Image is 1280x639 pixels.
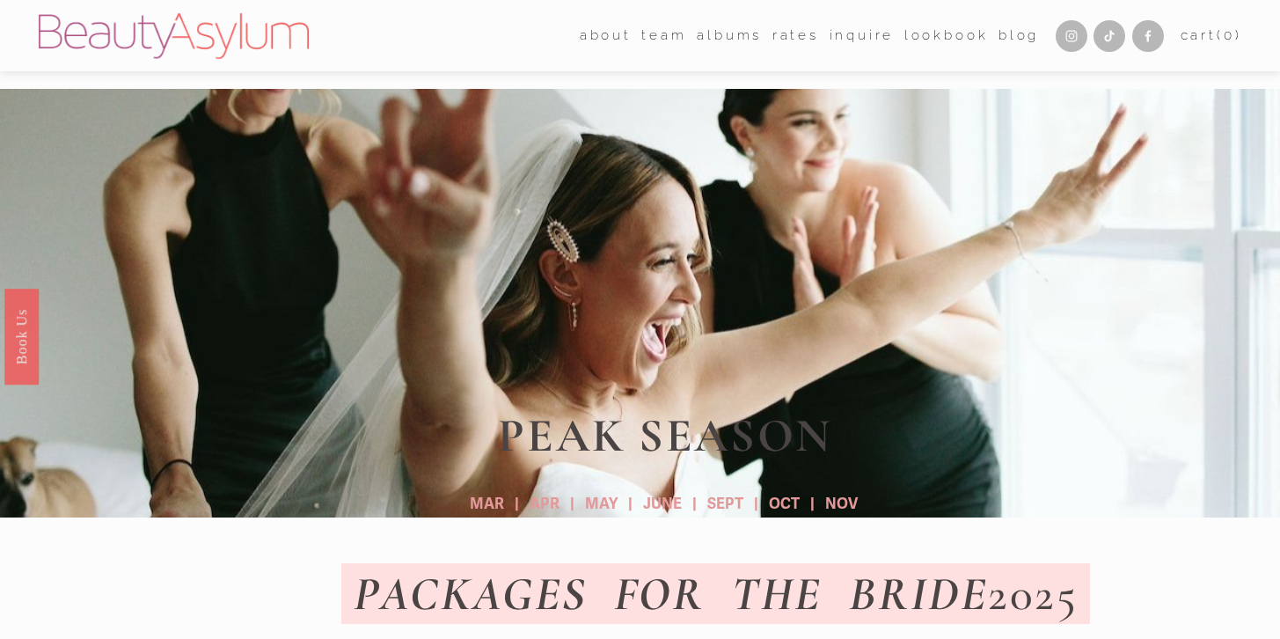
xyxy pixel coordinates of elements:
a: Rates [772,22,819,48]
em: PACKAGES FOR THE BRIDE [354,565,988,622]
strong: MAR | APR | MAY | JUNE | SEPT | OCT | NOV [470,495,858,513]
strong: PEAK SEASON [498,407,832,464]
a: folder dropdown [641,22,686,48]
a: 0 items in cart [1181,24,1242,48]
a: Instagram [1056,20,1087,52]
span: team [641,24,686,48]
h1: 2025 [341,568,1090,620]
a: Facebook [1132,20,1164,52]
a: Inquire [830,22,895,48]
a: Lookbook [904,22,989,48]
span: about [580,24,632,48]
span: ( ) [1217,27,1241,43]
a: Blog [998,22,1039,48]
a: folder dropdown [580,22,632,48]
span: 0 [1224,27,1235,43]
img: Beauty Asylum | Bridal Hair &amp; Makeup Charlotte &amp; Atlanta [39,13,309,59]
a: TikTok [1093,20,1125,52]
a: Book Us [4,289,39,385]
a: albums [697,22,762,48]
